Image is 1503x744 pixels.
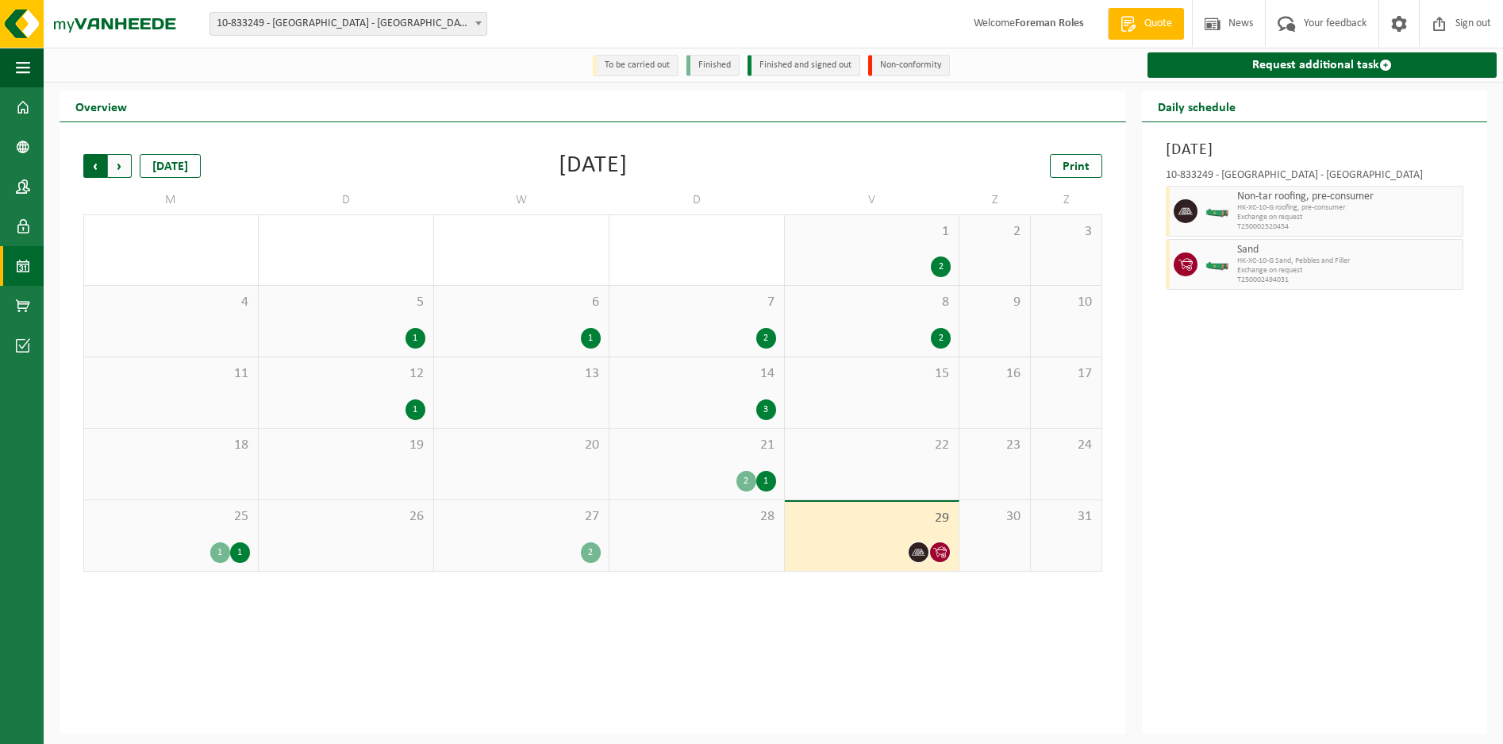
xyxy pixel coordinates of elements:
[1063,160,1090,173] span: Print
[967,223,1022,241] span: 2
[967,365,1022,383] span: 16
[259,186,434,214] td: D
[1039,508,1094,526] span: 31
[974,17,1084,29] font: Welcome
[442,437,601,454] span: 20
[617,365,776,383] span: 14
[1237,222,1459,232] span: T250002520454
[967,437,1022,454] span: 23
[210,13,486,35] span: 10-833249 - IKO NV MILIEUSTRAAT FABRIEK - ANTWERPEN
[559,154,628,178] div: [DATE]
[1142,91,1251,121] h2: Daily schedule
[1237,256,1459,266] span: HK-XC-10-G Sand, Pebbles and Filler
[1166,170,1463,186] div: 10-833249 - [GEOGRAPHIC_DATA] - [GEOGRAPHIC_DATA]
[617,508,776,526] span: 28
[1166,138,1463,162] h3: [DATE]
[1252,59,1379,71] font: Request additional task
[748,55,860,76] li: Finished and signed out
[1237,203,1459,213] span: HK-XC-10-G roofing, pre-consumer
[267,294,425,311] span: 5
[967,294,1022,311] span: 9
[1050,154,1102,178] a: Print
[406,328,425,349] div: 1
[785,186,960,214] td: V
[931,256,951,277] div: 2
[1140,16,1176,32] span: Quote
[959,186,1031,214] td: Z
[406,399,425,420] div: 1
[967,508,1022,526] span: 30
[736,471,756,492] div: 2
[756,328,776,349] div: 2
[581,542,601,563] div: 2
[92,508,250,526] span: 25
[267,508,425,526] span: 26
[793,510,951,527] span: 29
[92,294,250,311] span: 4
[442,508,601,526] span: 27
[609,186,785,214] td: D
[442,294,601,311] span: 6
[1039,223,1094,241] span: 3
[108,154,132,178] span: Next
[209,12,487,36] span: 10-833249 - IKO NV MILIEUSTRAAT FABRIEK - ANTWERPEN
[210,542,230,563] div: 1
[1205,206,1229,218] img: HK-XC-10-GN-00
[92,365,250,383] span: 11
[686,55,740,76] li: Finished
[617,437,776,454] span: 21
[793,365,951,383] span: 15
[1039,294,1094,311] span: 10
[593,55,678,76] li: To be carried out
[1237,276,1459,285] span: T250002494031
[92,437,250,454] span: 18
[1147,52,1497,78] a: Request additional task
[868,55,950,76] li: Non-conformity
[617,294,776,311] span: 7
[267,365,425,383] span: 12
[267,437,425,454] span: 19
[1039,437,1094,454] span: 24
[1031,186,1102,214] td: Z
[756,471,776,492] div: 1
[434,186,609,214] td: W
[1205,259,1229,271] img: HK-XC-10-GN-00
[793,294,951,311] span: 8
[140,154,201,178] div: [DATE]
[793,437,951,454] span: 22
[60,91,143,121] h2: Overview
[230,542,250,563] div: 1
[442,365,601,383] span: 13
[931,328,951,349] div: 2
[1108,8,1184,40] a: Quote
[793,223,951,241] span: 1
[1237,266,1459,276] span: Exchange on request
[1015,17,1084,29] strong: Foreman Roles
[756,399,776,420] div: 3
[1237,244,1459,256] span: Sand
[83,186,259,214] td: M
[1237,213,1459,222] span: Exchange on request
[1039,365,1094,383] span: 17
[581,328,601,349] div: 1
[83,154,107,178] span: Previous
[1237,191,1459,203] span: Non-tar roofing, pre-consumer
